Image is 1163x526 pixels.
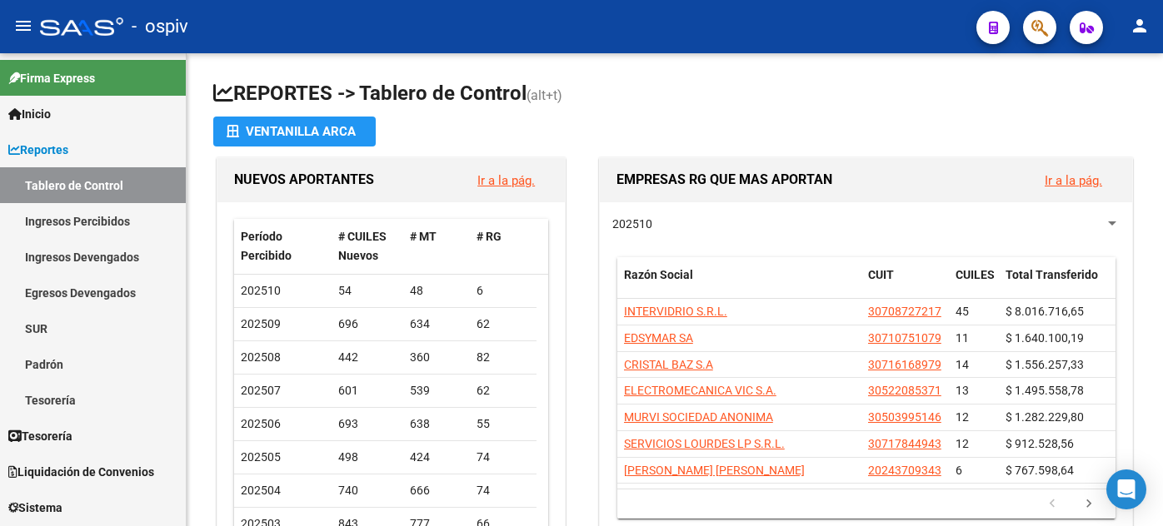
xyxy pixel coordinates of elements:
div: 55 [477,414,530,434]
span: $ 1.495.558,78 [1006,384,1084,397]
span: Liquidación de Convenios [8,463,154,481]
datatable-header-cell: # RG [470,219,537,274]
span: $ 767.598,64 [1006,464,1074,477]
span: 202509 [241,317,281,330]
div: 693 [338,414,397,434]
span: 45 [956,305,969,318]
a: go to next page [1073,495,1105,514]
span: $ 1.282.229,80 [1006,410,1084,424]
span: 30716168979 [868,358,941,371]
mat-icon: person [1130,16,1150,36]
span: $ 1.640.100,19 [1006,331,1084,345]
div: 360 [410,348,463,367]
span: [PERSON_NAME] [PERSON_NAME] [624,464,805,477]
span: 30717844943 [868,437,941,450]
span: NUEVOS APORTANTES [234,171,374,187]
h1: REPORTES -> Tablero de Control [213,80,1136,109]
div: 74 [477,448,530,467]
span: 30708727217 [868,305,941,318]
span: Período Percibido [241,230,292,262]
span: 30503995146 [868,410,941,424]
div: 442 [338,348,397,367]
datatable-header-cell: Razón Social [617,257,861,312]
span: # CUILES Nuevos [338,230,387,262]
span: 202508 [241,350,281,364]
a: go to previous page [1036,495,1068,514]
span: # RG [477,230,502,243]
div: Ventanilla ARCA [227,117,362,146]
div: 634 [410,315,463,334]
span: Total Transferido [1006,268,1098,281]
span: INTERVIDRIO S.R.L. [624,305,727,318]
button: Ir a la pág. [464,165,548,196]
span: MURVI SOCIEDAD ANONIMA [624,410,773,424]
span: 20243709343 [868,464,941,477]
span: 202506 [241,417,281,430]
button: Ir a la pág. [1031,165,1116,196]
a: Ir a la pág. [1045,173,1102,188]
div: 424 [410,448,463,467]
div: 601 [338,381,397,400]
span: SERVICIOS LOURDES LP S.R.L. [624,437,785,450]
span: 12 [956,437,969,450]
div: 48 [410,281,463,300]
div: 74 [477,481,530,500]
span: 12 [956,410,969,424]
datatable-header-cell: CUIT [861,257,949,312]
div: 696 [338,315,397,334]
span: Tesorería [8,427,72,445]
span: $ 1.556.257,33 [1006,358,1084,371]
div: 539 [410,381,463,400]
datatable-header-cell: Período Percibido [234,219,332,274]
div: 740 [338,481,397,500]
span: 202510 [612,217,652,231]
span: CRISTAL BAZ S.A [624,358,713,371]
span: 14 [956,358,969,371]
div: 54 [338,281,397,300]
datatable-header-cell: # CUILES Nuevos [332,219,404,274]
span: 202510 [241,284,281,297]
span: Firma Express [8,69,95,87]
div: Open Intercom Messenger [1106,469,1146,509]
span: 202505 [241,450,281,464]
mat-icon: menu [13,16,33,36]
span: 11 [956,331,969,345]
span: # MT [410,230,437,243]
div: 82 [477,348,530,367]
datatable-header-cell: CUILES [949,257,999,312]
span: 13 [956,384,969,397]
div: 638 [410,414,463,434]
span: Reportes [8,141,68,159]
span: EMPRESAS RG QUE MAS APORTAN [616,171,832,187]
span: 30710751079 [868,331,941,345]
span: - ospiv [132,8,188,45]
span: 30522085371 [868,384,941,397]
span: 6 [956,464,962,477]
span: EDSYMAR SA [624,331,693,345]
a: Ir a la pág. [477,173,535,188]
span: $ 912.528,56 [1006,437,1074,450]
span: 202504 [241,484,281,497]
div: 62 [477,315,530,334]
button: Ventanilla ARCA [213,117,376,146]
span: Inicio [8,105,51,123]
span: $ 8.016.716,65 [1006,305,1084,318]
span: ELECTROMECANICA VIC S.A. [624,384,776,397]
div: 666 [410,481,463,500]
datatable-header-cell: Total Transferido [999,257,1116,312]
datatable-header-cell: # MT [403,219,470,274]
div: 62 [477,381,530,400]
div: 6 [477,281,530,300]
span: CUIT [868,268,894,281]
span: Sistema [8,499,62,517]
span: Razón Social [624,268,693,281]
div: 498 [338,448,397,467]
span: CUILES [956,268,995,281]
span: 202507 [241,384,281,397]
span: (alt+t) [527,87,562,103]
